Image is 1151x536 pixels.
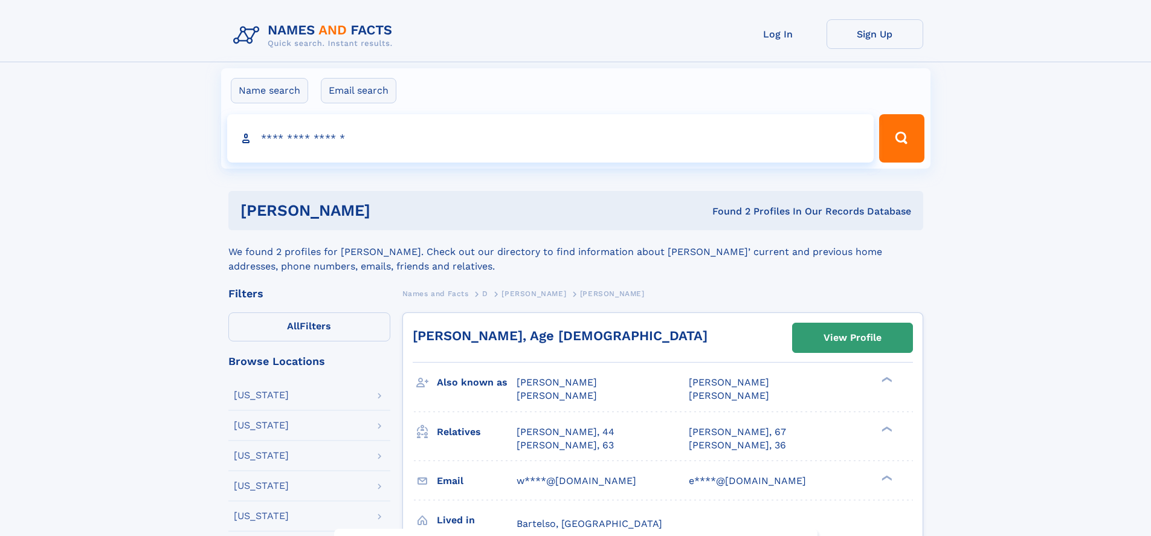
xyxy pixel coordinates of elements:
[689,390,769,401] span: [PERSON_NAME]
[227,114,874,163] input: search input
[482,289,488,298] span: D
[228,19,402,52] img: Logo Names and Facts
[437,372,517,393] h3: Also known as
[228,230,923,274] div: We found 2 profiles for [PERSON_NAME]. Check out our directory to find information about [PERSON_...
[413,328,708,343] a: [PERSON_NAME], Age [DEMOGRAPHIC_DATA]
[517,518,662,529] span: Bartelso, [GEOGRAPHIC_DATA]
[321,78,396,103] label: Email search
[879,114,924,163] button: Search Button
[879,376,893,384] div: ❯
[231,78,308,103] label: Name search
[228,288,390,299] div: Filters
[824,324,882,352] div: View Profile
[517,376,597,388] span: [PERSON_NAME]
[580,289,645,298] span: [PERSON_NAME]
[228,312,390,341] label: Filters
[240,203,541,218] h1: [PERSON_NAME]
[234,511,289,521] div: [US_STATE]
[827,19,923,49] a: Sign Up
[234,421,289,430] div: [US_STATE]
[730,19,827,49] a: Log In
[501,286,566,301] a: [PERSON_NAME]
[879,474,893,482] div: ❯
[541,205,911,218] div: Found 2 Profiles In Our Records Database
[234,451,289,460] div: [US_STATE]
[402,286,469,301] a: Names and Facts
[287,320,300,332] span: All
[501,289,566,298] span: [PERSON_NAME]
[689,425,786,439] a: [PERSON_NAME], 67
[234,390,289,400] div: [US_STATE]
[879,425,893,433] div: ❯
[437,471,517,491] h3: Email
[517,390,597,401] span: [PERSON_NAME]
[689,439,786,452] a: [PERSON_NAME], 36
[689,376,769,388] span: [PERSON_NAME]
[234,481,289,491] div: [US_STATE]
[437,422,517,442] h3: Relatives
[517,439,614,452] a: [PERSON_NAME], 63
[228,356,390,367] div: Browse Locations
[517,425,614,439] a: [PERSON_NAME], 44
[793,323,912,352] a: View Profile
[437,510,517,531] h3: Lived in
[482,286,488,301] a: D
